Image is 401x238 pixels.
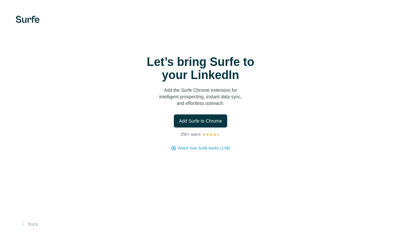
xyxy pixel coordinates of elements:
span: Add Surfe to Chrome [179,118,222,124]
button: Add Surfe to Chrome [174,114,228,128]
img: Surfe's logo [16,16,40,23]
button: Watch how Surfe works (1:58) [178,145,230,151]
img: Rating Stars [202,132,221,136]
p: 25K+ users [180,131,200,137]
p: Add the Surfe Chrome extension for intelligent prospecting, instant data sync, and effortless out... [135,87,266,107]
button: Back [16,218,43,230]
h1: Let’s bring Surfe to your LinkedIn [135,55,266,82]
